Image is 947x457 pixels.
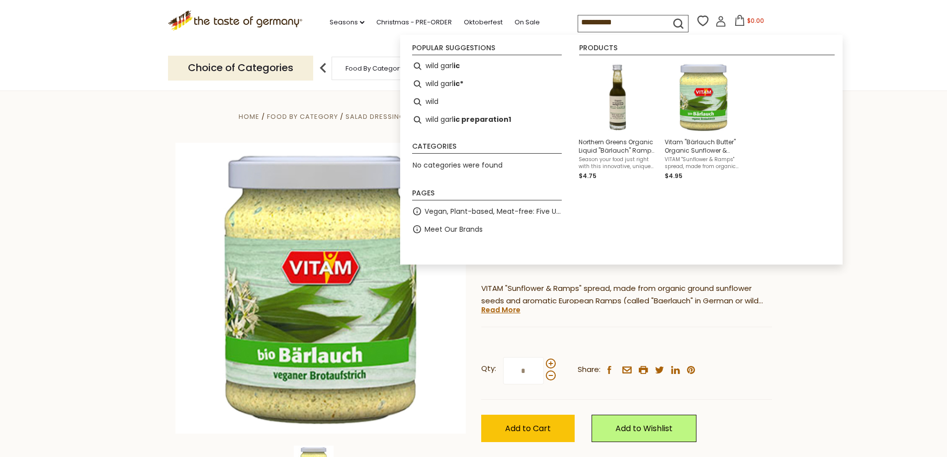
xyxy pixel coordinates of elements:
strong: Qty: [481,363,496,375]
img: Vitam "Bärlauch Butter" Organic Sunflower & Ramps Spread, 4.4 oz [175,143,466,434]
span: $4.75 [579,172,597,180]
a: Vegan, Plant-based, Meat-free: Five Up and Coming Brands [425,206,562,217]
li: Products [579,44,835,55]
b: ic preparation1 [453,114,511,125]
li: wild garlic* [408,75,566,93]
a: Add to Wishlist [592,415,696,442]
li: wild garlic [408,57,566,75]
a: Read More [481,305,520,315]
a: Northern Greens Organic Liquid Wild Garlic BottleNorthern Greens Organic Liquid "Bärlauch" Ramps,... [579,61,657,181]
li: wild garlic preparation1 [408,111,566,129]
li: Popular suggestions [412,44,562,55]
li: Meet Our Brands [408,220,566,238]
a: Oktoberfest [464,17,503,28]
li: wild [408,93,566,111]
span: Season your food just right with this innovative, unique liquid ramps (also called wild garlic or... [579,156,657,170]
span: Share: [578,364,601,376]
button: $0.00 [728,15,771,30]
span: VITAM "Sunflower & Ramps" spread, made from organic ground sunflower seeds and aromatic European ... [665,156,743,170]
img: previous arrow [313,58,333,78]
span: Northern Greens Organic Liquid "Bärlauch" Ramps, 1.4 oz. (40ml) [579,138,657,155]
a: Vitam "Bärlauch Butter" Organic Sunflower & Ramps Spread, 4.4 ozVITAM "Sunflower & Ramps" spread,... [665,61,743,181]
a: On Sale [515,17,540,28]
li: Vegan, Plant-based, Meat-free: Five Up and Coming Brands [408,202,566,220]
a: Meet Our Brands [425,224,483,235]
button: Add to Cart [481,415,575,442]
div: Instant Search Results [400,35,843,265]
a: Christmas - PRE-ORDER [376,17,452,28]
img: Northern Greens Organic Liquid Wild Garlic Bottle [582,61,654,133]
b: ic [453,60,460,72]
p: Choice of Categories [168,56,313,80]
li: Categories [412,143,562,154]
li: Northern Greens Organic Liquid "Bärlauch" Ramps, 1.4 oz. (40ml) [575,57,661,185]
input: Qty: [503,357,544,384]
li: Vitam "Bärlauch Butter" Organic Sunflower & Ramps Spread, 4.4 oz [661,57,747,185]
a: Home [239,112,259,121]
span: $4.95 [665,172,683,180]
span: Vitam "Bärlauch Butter" Organic Sunflower & Ramps Spread, 4.4 oz [665,138,743,155]
p: VITAM "Sunflower & Ramps" spread, made from organic ground sunflower seeds and aromatic European ... [481,282,772,307]
li: Pages [412,189,562,200]
span: No categories were found [413,160,503,170]
span: $0.00 [747,16,764,25]
span: Add to Cart [505,423,551,434]
a: Salad Dressings & Dips [345,112,434,121]
a: Food By Category [267,112,338,121]
a: Food By Category [345,65,403,72]
a: Seasons [330,17,364,28]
